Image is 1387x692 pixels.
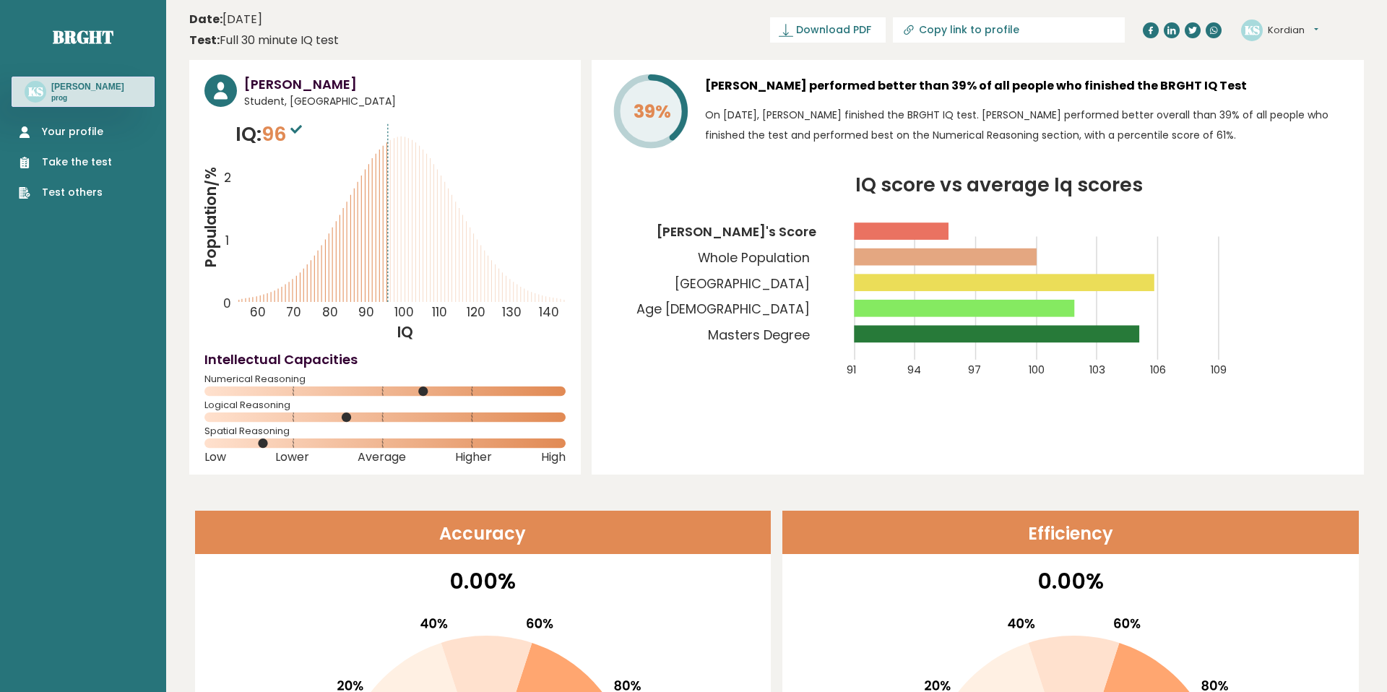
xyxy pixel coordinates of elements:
[204,350,566,369] h4: Intellectual Capacities
[250,304,266,321] tspan: 60
[782,511,1359,554] header: Efficiency
[1089,362,1105,377] tspan: 103
[1268,23,1318,38] button: Kordian
[51,93,124,103] p: prog
[19,155,112,170] a: Take the test
[225,232,229,249] tspan: 1
[189,32,220,48] b: Test:
[358,304,374,321] tspan: 90
[204,402,566,408] span: Logical Reasoning
[244,94,566,109] span: Student, [GEOGRAPHIC_DATA]
[323,304,339,321] tspan: 80
[796,22,871,38] span: Download PDF
[200,167,221,268] tspan: Population/%
[705,105,1349,145] p: On [DATE], [PERSON_NAME] finished the BRGHT IQ test. [PERSON_NAME] performed better overall than ...
[541,454,566,460] span: High
[204,565,762,597] p: 0.00%
[855,171,1143,198] tspan: IQ score vs average Iq scores
[907,362,921,377] tspan: 94
[275,454,309,460] span: Lower
[189,11,222,27] b: Date:
[358,454,406,460] span: Average
[847,362,856,377] tspan: 91
[698,248,810,267] tspan: Whole Population
[195,511,772,554] header: Accuracy
[204,428,566,434] span: Spatial Reasoning
[262,121,306,147] span: 96
[394,304,414,321] tspan: 100
[51,81,124,92] h3: [PERSON_NAME]
[204,454,226,460] span: Low
[1029,362,1045,377] tspan: 100
[19,124,112,139] a: Your profile
[204,376,566,382] span: Numerical Reasoning
[287,304,302,321] tspan: 70
[19,185,112,200] a: Test others
[397,321,413,342] tspan: IQ
[708,326,810,344] tspan: Masters Degree
[770,17,886,43] a: Download PDF
[236,120,306,149] p: IQ:
[657,222,816,241] tspan: [PERSON_NAME]'s Score
[224,169,231,186] tspan: 2
[540,304,560,321] tspan: 140
[189,32,339,49] div: Full 30 minute IQ test
[675,274,810,293] tspan: [GEOGRAPHIC_DATA]
[432,304,447,321] tspan: 110
[503,304,522,321] tspan: 130
[1211,362,1227,377] tspan: 109
[636,300,810,318] tspan: Age [DEMOGRAPHIC_DATA]
[244,74,566,94] h3: [PERSON_NAME]
[28,83,43,100] text: KS
[455,454,492,460] span: Higher
[467,304,486,321] tspan: 120
[634,99,671,124] tspan: 39%
[792,565,1349,597] p: 0.00%
[705,74,1349,98] h3: [PERSON_NAME] performed better than 39% of all people who finished the BRGHT IQ Test
[968,362,981,377] tspan: 97
[223,295,231,313] tspan: 0
[53,25,113,48] a: Brght
[1245,21,1260,38] text: KS
[189,11,262,28] time: [DATE]
[1150,362,1166,377] tspan: 106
